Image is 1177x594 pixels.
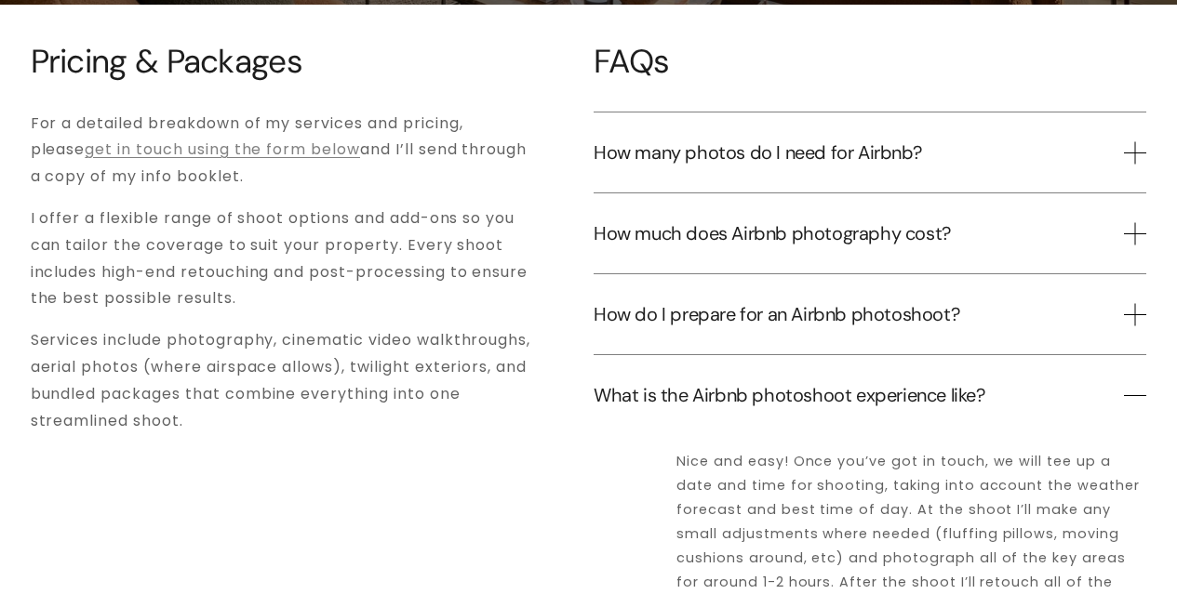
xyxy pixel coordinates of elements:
p: I offer a flexible range of shoot options and add-ons so you can tailor the coverage to suit your... [31,205,537,312]
button: How many photos do I need for Airbnb? [594,112,1146,192]
p: Services include photography, cinematic video walkthroughs, aerial photos (where airspace allows)... [31,327,537,434]
button: How do I prepare for an Airbnb photoshoot? [594,274,1146,354]
h2: FAQs [594,43,1146,80]
button: How much does Airbnb photography cost? [594,193,1146,273]
span: How many photos do I need for Airbnb? [594,140,1124,165]
h2: Pricing & Packages [31,43,537,80]
button: What is the Airbnb photoshoot experience like? [594,355,1146,435]
span: What is the Airbnb photoshoot experience like? [594,383,1124,407]
a: get in touch using the form below [85,139,360,160]
span: How much does Airbnb photography cost? [594,221,1124,245]
p: For a detailed breakdown of my services and pricing, please and I’ll send through a copy of my in... [31,111,537,191]
span: How do I prepare for an Airbnb photoshoot? [594,302,1124,326]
